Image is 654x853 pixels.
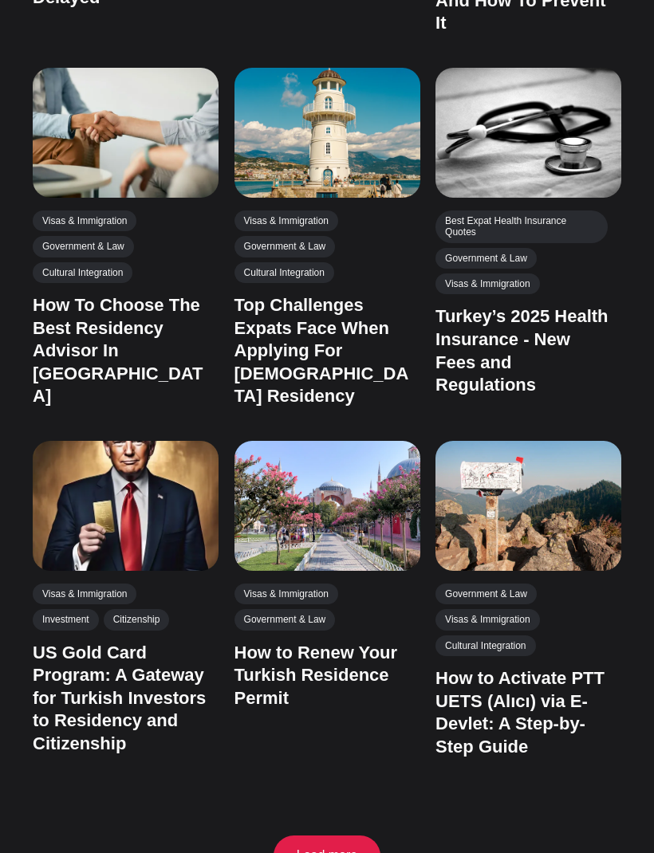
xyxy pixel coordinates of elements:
a: Government & Law [234,609,336,630]
a: Visas & Immigration [234,210,338,231]
a: Best Expat Health Insurance Quotes [435,210,607,243]
a: Visas & Immigration [435,273,539,294]
img: How to Renew Your Turkish Residence Permit [234,441,420,571]
img: Turkey’s 2025 Health Insurance - New Fees and Regulations [435,68,621,198]
img: US Gold Card Program: A Gateway for Turkish Investors to Residency and Citizenship [33,441,219,571]
a: Visas & Immigration [33,584,136,604]
a: Visas & Immigration [435,609,539,630]
img: How to Activate PTT UETS (Alıcı) via E-Devlet: A Step-by-Step Guide [435,441,621,571]
a: US Gold Card Program: A Gateway for Turkish Investors to Residency and Citizenship [33,642,206,753]
a: Investment [33,609,99,630]
a: Government & Law [435,584,537,604]
a: Citizenship [104,609,170,630]
img: How To Choose The Best Residency Advisor In Turkey [33,68,219,198]
a: How to Activate PTT UETS (Alıcı) via E-Devlet: A Step-by-Step Guide [435,668,605,757]
a: Visas & Immigration [33,210,136,231]
img: Top Challenges Expats Face When Applying For Turkish Residency [234,68,420,198]
a: Government & Law [234,236,336,257]
a: How To Choose The Best Residency Advisor In [GEOGRAPHIC_DATA] [33,295,203,406]
a: How to Renew Your Turkish Residence Permit [234,642,398,707]
a: Visas & Immigration [234,584,338,604]
a: Turkey’s 2025 Health Insurance - New Fees and Regulations [435,306,608,395]
a: Government & Law [435,247,537,268]
a: Cultural Integration [435,635,535,656]
a: Cultural Integration [234,261,334,282]
a: Top Challenges Expats Face When Applying For [DEMOGRAPHIC_DATA] Residency [234,295,409,406]
a: Cultural Integration [33,261,132,282]
a: Government & Law [33,236,134,257]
